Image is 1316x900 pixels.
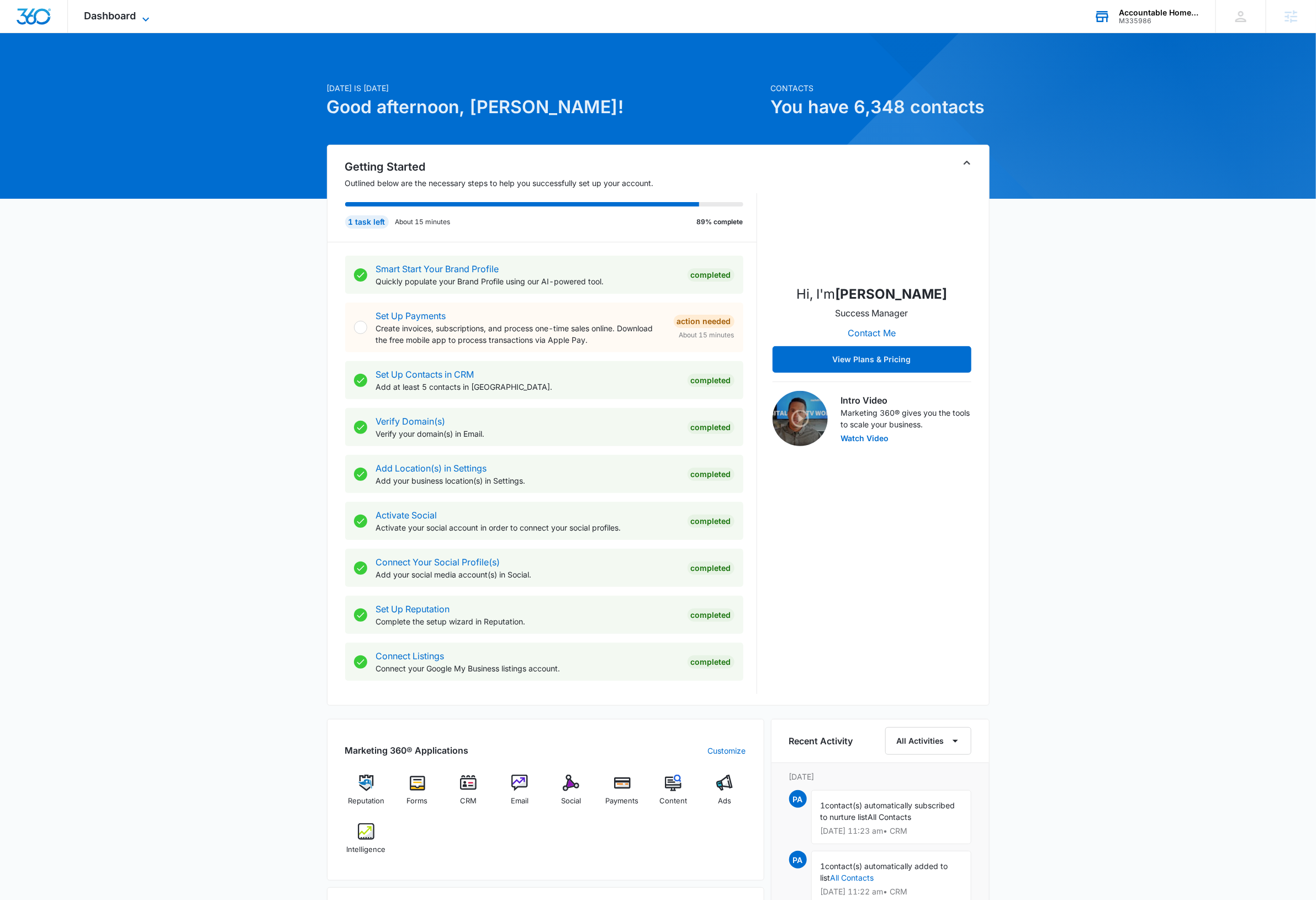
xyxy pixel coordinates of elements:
[688,421,734,434] div: Completed
[376,650,445,661] a: Connect Listings
[376,616,679,627] p: Complete the setup wizard in Reputation.
[688,655,734,669] div: Completed
[376,522,679,533] p: Activate your social account in order to connect your social profiles.
[376,322,665,346] p: Create invoices, subscriptions, and process one-time sales online. Download the free mobile app t...
[789,851,807,869] span: PA
[376,569,679,580] p: Add your social media account(s) in Social.
[771,82,990,94] p: Contacts
[688,608,734,622] div: Completed
[789,734,853,748] h6: Recent Activity
[376,263,499,274] a: Smart Start Your Brand Profile
[84,10,136,22] span: Dashboard
[447,775,490,814] a: CRM
[327,94,764,120] h1: Good afternoon, [PERSON_NAME]!
[789,771,971,782] p: [DATE]
[704,775,746,814] a: Ads
[821,888,962,896] p: [DATE] 11:22 am • CRM
[652,775,695,814] a: Content
[1119,8,1199,17] div: account name
[688,562,734,575] div: Completed
[327,82,764,94] p: [DATE] is [DATE]
[841,394,971,407] h3: Intro Video
[395,217,451,227] p: About 15 minutes
[345,177,757,189] p: Outlined below are the necessary steps to help you successfully set up your account.
[345,215,389,229] div: 1 task left
[376,428,679,440] p: Verify your domain(s) in Email.
[674,315,734,328] div: Action Needed
[868,812,912,822] span: All Contacts
[821,801,955,822] span: contact(s) automatically subscribed to nurture list
[688,268,734,282] div: Completed
[708,745,746,756] a: Customize
[841,407,971,430] p: Marketing 360® gives you the tools to scale your business.
[376,276,679,287] p: Quickly populate your Brand Profile using our AI-powered tool.
[460,796,477,807] span: CRM
[771,94,990,120] h1: You have 6,348 contacts
[499,775,541,814] a: Email
[376,369,474,380] a: Set Up Contacts in CRM
[789,790,807,808] span: PA
[376,475,679,486] p: Add your business location(s) in Settings.
[960,156,974,170] button: Toggle Collapse
[376,603,450,615] a: Set Up Reputation
[606,796,639,807] span: Payments
[836,306,908,320] p: Success Manager
[773,391,828,446] img: Intro Video
[821,801,826,810] span: 1
[396,775,438,814] a: Forms
[376,416,446,427] a: Verify Domain(s)
[376,463,487,474] a: Add Location(s) in Settings
[718,796,731,807] span: Ads
[345,744,469,757] h2: Marketing 360® Applications
[1119,17,1199,25] div: account id
[697,217,743,227] p: 89% complete
[659,796,687,807] span: Content
[407,796,428,807] span: Forms
[345,775,388,814] a: Reputation
[376,381,679,393] p: Add at least 5 contacts in [GEOGRAPHIC_DATA].
[376,663,679,674] p: Connect your Google My Business listings account.
[773,346,971,373] button: View Plans & Pricing
[831,873,874,882] a: All Contacts
[376,557,500,568] a: Connect Your Social Profile(s)
[376,510,437,521] a: Activate Social
[345,158,757,175] h2: Getting Started
[601,775,643,814] a: Payments
[679,330,734,340] span: About 15 minutes
[376,310,446,321] a: Set Up Payments
[821,861,948,882] span: contact(s) automatically added to list
[821,827,962,835] p: [DATE] 11:23 am • CRM
[817,165,927,276] img: Joel Green
[346,844,385,855] span: Intelligence
[821,861,826,871] span: 1
[796,284,947,304] p: Hi, I'm
[688,468,734,481] div: Completed
[348,796,384,807] span: Reputation
[561,796,581,807] span: Social
[841,435,889,442] button: Watch Video
[885,727,971,755] button: All Activities
[688,374,734,387] div: Completed
[688,515,734,528] div: Completed
[837,320,907,346] button: Contact Me
[511,796,528,807] span: Email
[345,823,388,863] a: Intelligence
[835,286,947,302] strong: [PERSON_NAME]
[550,775,593,814] a: Social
